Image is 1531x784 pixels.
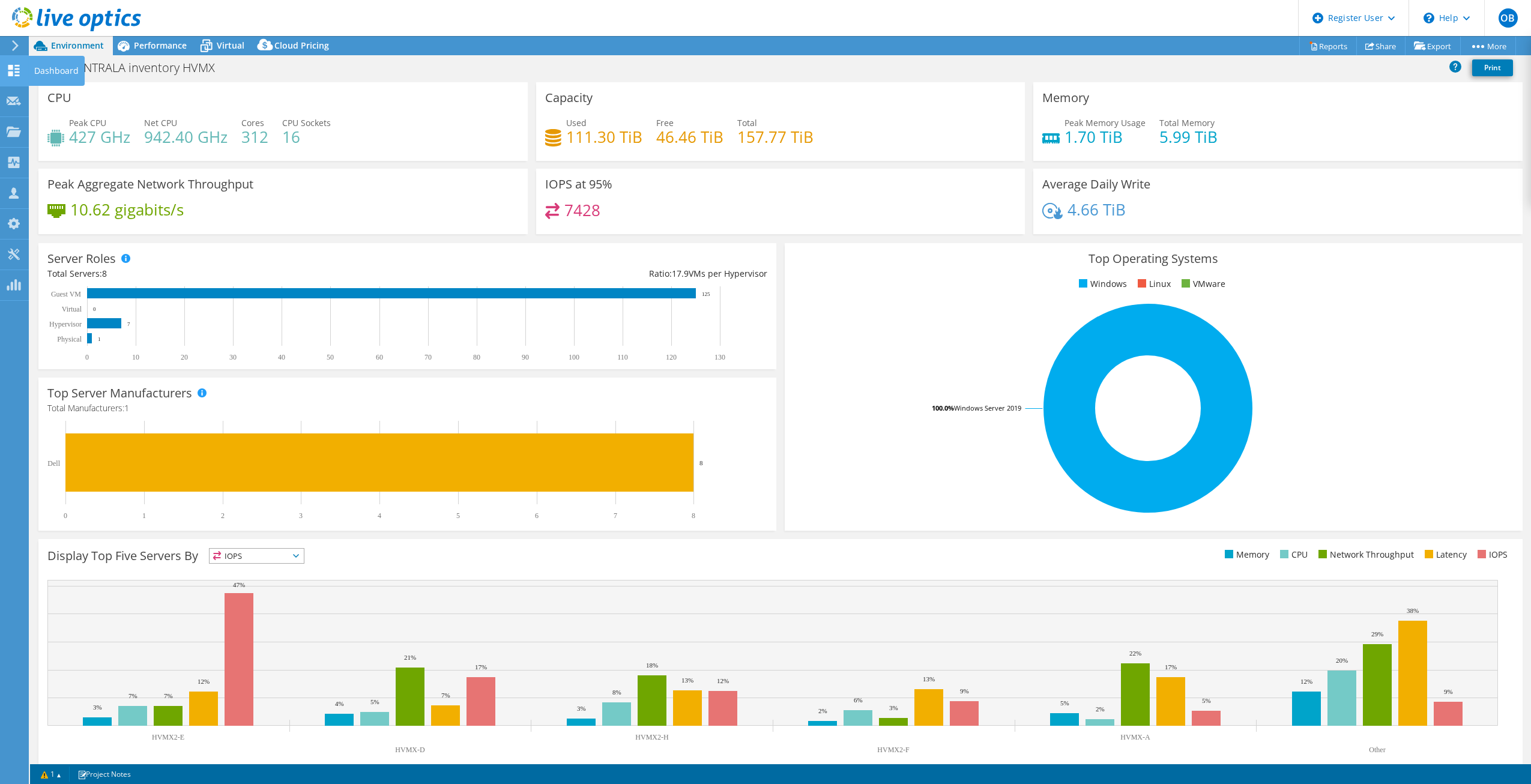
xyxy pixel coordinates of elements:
text: 0 [93,306,96,312]
text: 40 [278,353,285,361]
span: CPU Sockets [282,117,331,128]
text: 120 [666,353,677,361]
text: Guest VM [51,290,81,298]
li: VMware [1179,277,1225,291]
text: 125 [702,291,710,297]
span: Environment [51,40,104,51]
text: 1 [98,336,101,342]
text: 50 [327,353,334,361]
h3: CPU [47,91,71,104]
li: Linux [1135,277,1171,291]
a: Project Notes [69,767,139,782]
li: CPU [1277,548,1308,561]
text: 13% [923,675,935,683]
text: 2 [221,511,225,520]
text: 3% [889,704,898,711]
div: Ratio: VMs per Hypervisor [407,267,767,280]
text: 0 [64,511,67,520]
text: 17% [475,663,487,671]
span: Net CPU [144,117,177,128]
span: Total [737,117,757,128]
text: 2% [818,707,827,714]
span: Free [656,117,674,128]
h3: Memory [1042,91,1089,104]
text: 5 [456,511,460,520]
li: Memory [1222,548,1269,561]
span: Cloud Pricing [274,40,329,51]
text: 22% [1129,650,1141,657]
text: 4% [335,700,344,707]
text: 9% [1444,688,1453,695]
text: 8 [699,459,703,466]
text: 9% [960,687,969,695]
a: 1 [32,767,70,782]
text: 7 [127,321,130,327]
text: HVMX2-H [635,733,669,741]
text: 7% [128,692,137,699]
span: IOPS [210,549,304,563]
text: 21% [404,654,416,661]
div: Dashboard [28,56,85,86]
a: More [1460,37,1516,55]
text: 2% [1096,705,1105,713]
span: 1 [124,402,129,414]
h4: 10.62 gigabits/s [70,203,184,216]
span: OB [1499,8,1518,28]
text: 30 [229,353,237,361]
text: 5% [370,698,379,705]
text: Dell [47,459,60,468]
a: Export [1405,37,1461,55]
h4: Total Manufacturers: [47,402,767,415]
tspan: 100.0% [932,403,954,412]
text: Hypervisor [49,320,82,328]
text: Virtual [62,305,82,313]
h3: IOPS at 95% [545,178,612,191]
text: 20 [181,353,188,361]
h1: UTB CENTRALA inventory HVMX [39,61,234,74]
text: 12% [1300,678,1312,685]
text: 47% [233,581,245,588]
text: HVMX-D [395,746,425,754]
text: 7% [164,692,173,699]
h3: Average Daily Write [1042,178,1150,191]
text: HVMX-A [1120,733,1150,741]
text: 100 [569,353,579,361]
text: 4 [378,511,381,520]
span: Cores [241,117,264,128]
text: 110 [617,353,628,361]
text: 8% [612,689,621,696]
text: 12% [198,678,210,685]
text: 3 [299,511,303,520]
span: 8 [102,268,107,279]
text: 70 [424,353,432,361]
text: HVMX2-E [152,733,184,741]
span: Total Memory [1159,117,1215,128]
h4: 312 [241,130,268,143]
text: 0 [85,353,89,361]
li: IOPS [1475,548,1508,561]
h4: 157.77 TiB [737,130,814,143]
h4: 5.99 TiB [1159,130,1218,143]
div: Total Servers: [47,267,407,280]
text: 80 [473,353,480,361]
text: HVMX2-F [877,746,910,754]
tspan: Windows Server 2019 [954,403,1021,412]
text: 17% [1165,663,1177,671]
text: 1 [142,511,146,520]
span: Peak CPU [69,117,106,128]
span: Virtual [217,40,244,51]
li: Windows [1076,277,1127,291]
span: Peak Memory Usage [1064,117,1146,128]
text: 12% [717,677,729,684]
text: 8 [692,511,695,520]
h4: 111.30 TiB [566,130,642,143]
text: 130 [714,353,725,361]
h4: 7428 [564,204,600,217]
h3: Capacity [545,91,593,104]
h4: 16 [282,130,331,143]
text: Physical [57,335,82,343]
h3: Top Server Manufacturers [47,387,192,400]
text: 20% [1336,657,1348,664]
text: 90 [522,353,529,361]
text: 18% [646,662,658,669]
